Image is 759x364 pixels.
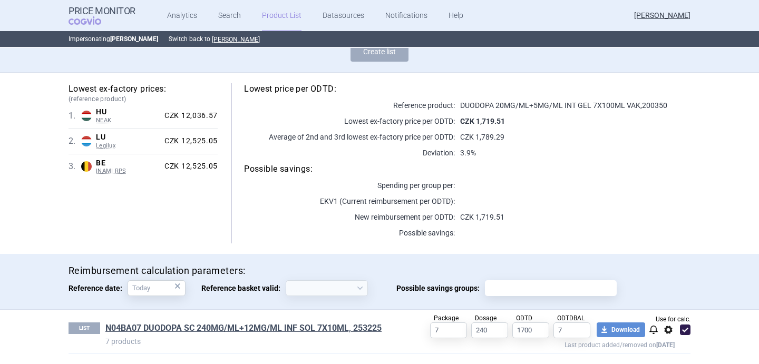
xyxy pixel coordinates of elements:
[398,339,675,349] p: Last product added/removed on
[69,160,81,173] span: 3 .
[489,281,613,295] input: Possible savings groups:
[160,162,218,171] div: CZK 12,525.05
[69,110,81,122] span: 1 .
[81,111,92,121] img: Hungary
[201,280,286,296] span: Reference basket valid:
[244,147,455,158] p: Deviation:
[96,168,160,175] span: INAMI RPS
[81,161,92,172] img: Belgium
[69,280,128,296] span: Reference date:
[69,264,690,278] h4: Reimbursement calculation parameters:
[105,322,382,334] a: N04BA07 DUODOPA SC 240MG/ML+12MG/ML INF SOL 7X10ML, 253225
[597,322,645,337] button: Download
[351,42,408,62] button: Create list
[96,117,160,124] span: NEAK
[656,316,690,322] span: Use for calc.
[460,117,505,125] strong: CZK 1,719.51
[244,100,455,111] p: Reference product:
[557,314,585,322] span: ODTDBAL
[455,100,690,111] p: DUODOPA 20MG/ML+5MG/ML INT GEL 7X100ML VAK , 200350
[455,132,690,142] p: CZK 1,789.29
[212,35,260,44] button: [PERSON_NAME]
[516,314,532,322] span: ODTD
[475,314,497,322] span: Dosage
[105,322,398,336] h1: N04BA07 DUODOPA SC 240MG/ML+12MG/ML INF SOL 7X10ML, 253225
[174,280,181,292] div: ×
[244,132,455,142] p: Average of 2nd and 3rd lowest ex-factory price per ODTD:
[110,35,158,43] strong: [PERSON_NAME]
[69,31,690,47] p: Impersonating Switch back to
[81,136,92,146] img: Luxembourg
[455,147,690,158] p: 3.9%
[105,336,398,347] p: 7 products
[244,228,455,238] p: Possible savings:
[244,83,690,95] h5: Lowest price per ODTD:
[96,107,160,117] span: HU
[69,135,81,147] span: 2 .
[128,280,186,296] input: Reference date:×
[244,196,455,206] p: EKV1 (Current reimbursement per ODTD):
[160,111,218,121] div: CZK 12,036.57
[244,180,455,191] p: Spending per group per :
[244,212,455,222] p: New reimbursement per ODTD:
[69,6,135,26] a: Price MonitorCOGVIO
[96,142,160,150] span: Legilux
[244,116,455,126] p: Lowest ex-factory price per ODTD:
[69,95,218,104] span: (reference product)
[69,83,218,104] h5: Lowest ex-factory prices:
[96,159,160,168] span: BE
[69,6,135,16] strong: Price Monitor
[455,212,690,222] p: CZK 1,719.51
[656,341,675,349] strong: [DATE]
[96,133,160,142] span: LU
[244,163,690,175] h5: Possible savings:
[286,280,368,296] select: Reference basket valid:
[69,322,100,334] p: LIST
[160,136,218,146] div: CZK 12,525.05
[69,16,116,25] span: COGVIO
[434,314,459,322] span: Package
[396,280,485,296] span: Possible savings groups:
